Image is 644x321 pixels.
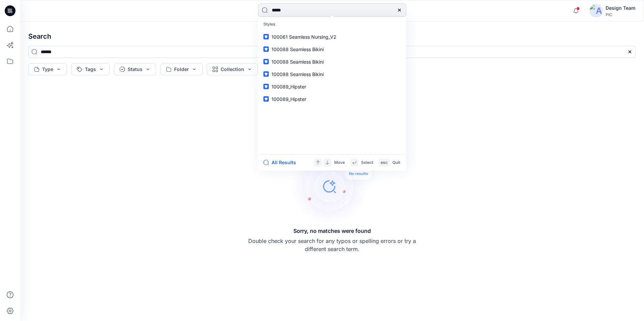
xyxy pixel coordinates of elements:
[259,80,405,93] a: 100089_Hipster
[290,146,385,227] img: Sorry, no matches were found
[606,12,636,17] div: PIC
[259,18,405,31] p: Styles
[114,63,156,75] button: Status
[606,4,636,12] div: Design Team
[259,68,405,80] a: 100088 Seamless Bikini
[271,46,324,52] span: 100088 Seamless Bikini
[259,56,405,68] a: 100088 Seamless Bikini
[71,63,110,75] button: Tags
[361,159,373,166] p: Select
[334,159,345,166] p: Move
[28,63,67,75] button: Type
[207,63,258,75] button: Collection
[263,158,300,167] button: All Results
[160,63,203,75] button: Folder
[271,84,306,90] span: 100089_Hipster
[293,227,371,235] h5: Sorry, no matches were found
[259,43,405,56] a: 100088 Seamless Bikini
[392,159,400,166] p: Quit
[271,96,306,102] span: 100089_Hipster
[271,34,336,40] span: 100061 Seamless Nursing_V2
[248,237,416,253] p: Double check your search for any typos or spelling errors or try a different search term.
[271,59,324,65] span: 100088 Seamless Bikini
[589,4,603,17] img: avatar
[23,27,641,46] h4: Search
[259,93,405,105] a: 100089_Hipster
[381,159,388,166] p: esc
[271,71,324,77] span: 100088 Seamless Bikini
[259,31,405,43] a: 100061 Seamless Nursing_V2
